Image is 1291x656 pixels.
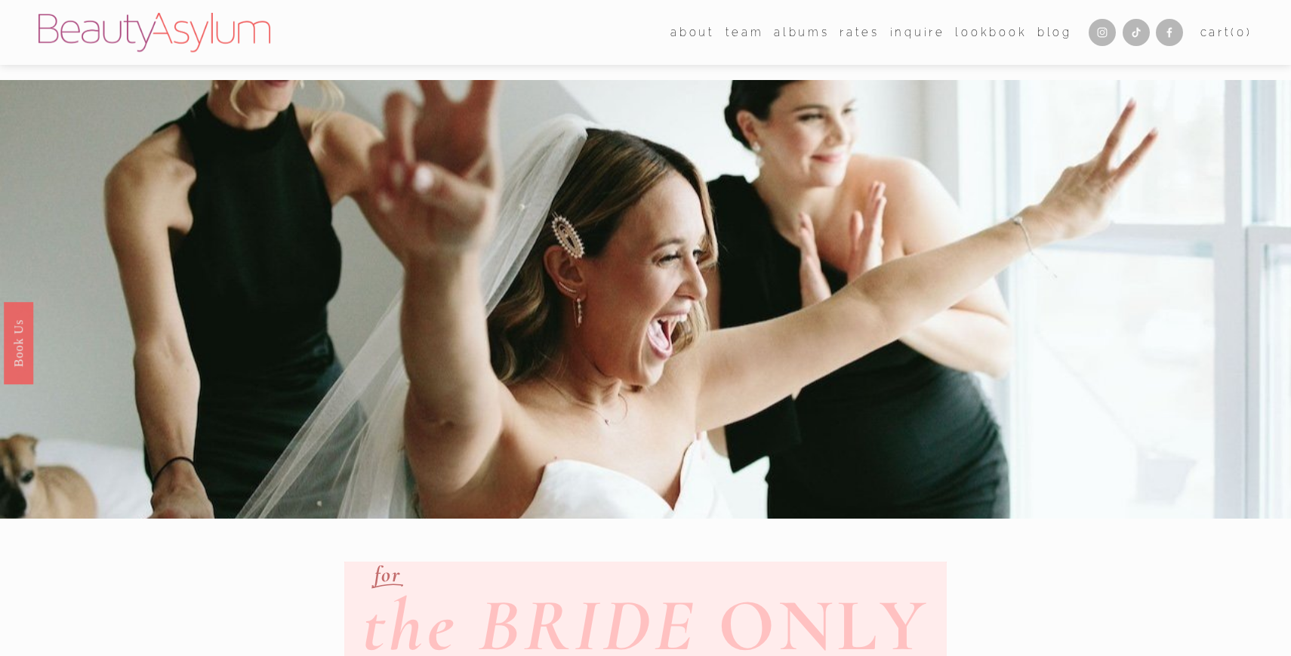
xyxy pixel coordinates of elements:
[726,21,764,44] a: folder dropdown
[670,23,715,43] span: about
[4,301,33,383] a: Book Us
[1231,26,1252,38] span: ( )
[726,23,764,43] span: team
[1156,19,1183,46] a: Facebook
[670,21,715,44] a: folder dropdown
[39,13,270,52] img: Beauty Asylum | Bridal Hair &amp; Makeup Charlotte &amp; Atlanta
[1200,23,1252,43] a: 0 items in cart
[1089,19,1116,46] a: Instagram
[1237,26,1246,38] span: 0
[840,21,880,44] a: Rates
[1123,19,1150,46] a: TikTok
[1037,21,1072,44] a: Blog
[890,21,945,44] a: Inquire
[374,561,400,587] em: for
[955,21,1027,44] a: Lookbook
[774,21,829,44] a: albums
